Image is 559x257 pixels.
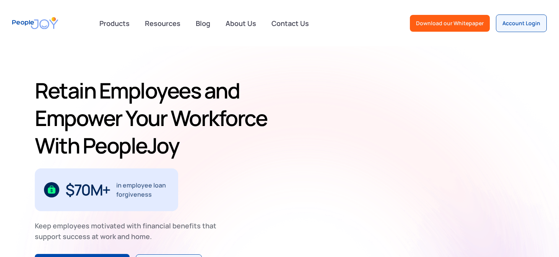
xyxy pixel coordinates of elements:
[502,19,540,27] div: Account Login
[416,19,484,27] div: Download our Whitepaper
[410,15,490,32] a: Download our Whitepaper
[140,15,185,32] a: Resources
[95,16,134,31] div: Products
[65,184,110,196] div: $70M+
[35,220,223,242] div: Keep employees motivated with financial benefits that support success at work and home.
[496,15,547,32] a: Account Login
[191,15,215,32] a: Blog
[35,77,276,159] h1: Retain Employees and Empower Your Workforce With PeopleJoy
[116,181,169,199] div: in employee loan forgiveness
[12,12,58,34] a: home
[267,15,314,32] a: Contact Us
[221,15,261,32] a: About Us
[35,168,178,211] div: 1 / 3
